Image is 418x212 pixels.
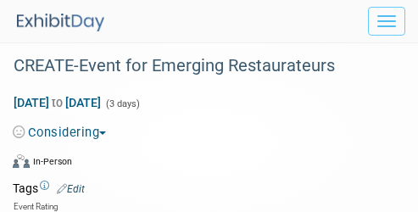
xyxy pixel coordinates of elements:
button: Considering [13,124,113,142]
img: Format-Inperson.png [13,154,30,168]
span: [DATE] [DATE] [13,95,102,110]
img: ExhibitDay [17,14,104,31]
div: CREATE-Event for Emerging Restaurateurs [8,51,384,81]
a: Edit [57,183,85,195]
div: Event Rating [14,203,59,211]
td: Tags [13,180,85,197]
div: Event Format [13,152,384,177]
span: to [49,96,65,109]
button: Menu [368,7,405,36]
div: In-Person [32,155,72,168]
span: (3 days) [104,98,140,109]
